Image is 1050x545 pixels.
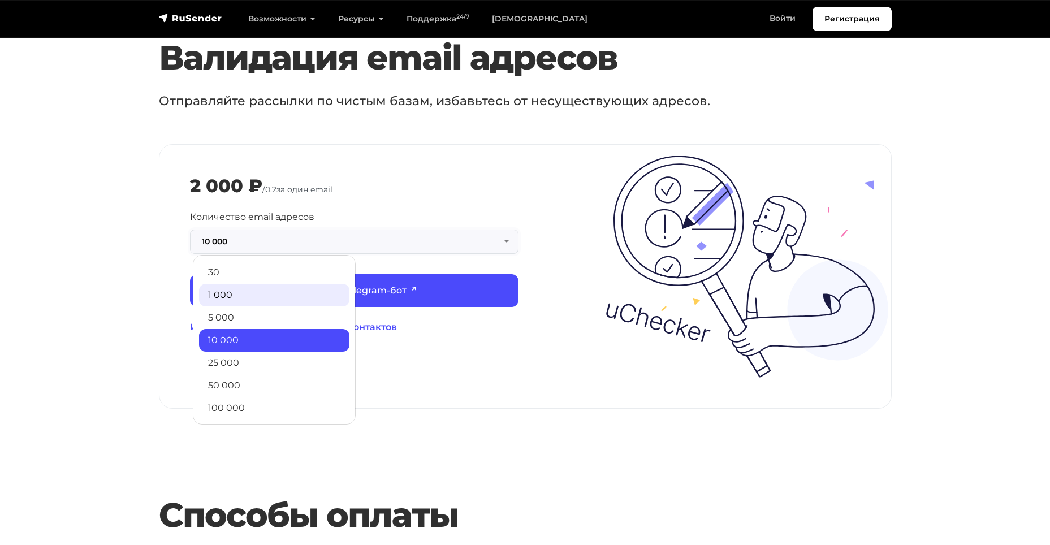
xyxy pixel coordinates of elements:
[199,261,349,284] a: 30
[813,7,892,31] a: Регистрация
[481,7,599,31] a: [DEMOGRAPHIC_DATA]
[199,374,349,397] a: 50 000
[199,306,349,329] a: 5 000
[159,495,829,535] h3: Способы оплаты
[237,7,327,31] a: Возможности
[265,184,276,194] span: 0,2
[190,210,314,224] label: Количество email адресов
[190,321,518,334] a: Инструкции по валидации базы контактов
[199,397,349,419] a: 100 000
[159,12,222,24] img: RuSender
[159,37,829,78] h3: Валидация email адресов
[190,175,262,197] div: 2 000 ₽
[395,7,481,31] a: Поддержка24/7
[190,274,518,307] a: Перейти в Telegram-бот
[758,7,807,30] a: Войти
[327,7,395,31] a: Ресурсы
[456,13,469,20] sup: 24/7
[199,329,349,352] a: 10 000
[190,230,518,254] button: 10 000
[199,352,349,374] a: 25 000
[199,419,349,442] a: 200 000
[262,184,332,194] span: / за один email
[159,92,800,110] p: Отправляйте рассылки по чистым базам, избавьтесь от несуществующих адресов.
[199,284,349,306] a: 1 000
[193,255,356,425] ul: 10 000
